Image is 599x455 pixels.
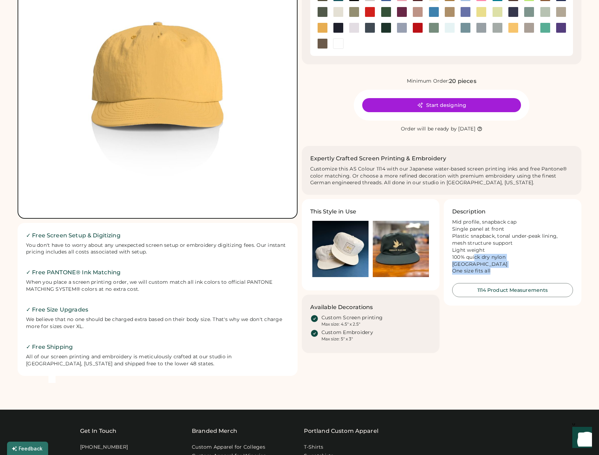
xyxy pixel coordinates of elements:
div: Mid profile, snapback cap Single panel at front Plastic snapback, tonal under-peak lining, mesh s... [452,219,573,275]
a: Custom Apparel for Colleges [192,444,265,451]
div: [DATE] [458,126,475,133]
h2: ✓ Free PANTONE® Ink Matching [26,268,289,277]
button: 1114 Product Measurements [452,283,573,297]
img: Ecru color hat with logo printed on a blue background [312,221,369,277]
div: Customize this AS Colour 1114 with our Japanese water-based screen printing inks and free Pantone... [310,166,573,187]
a: Portland Custom Apparel [304,427,378,435]
div: All of our screen printing and embroidery is meticulously crafted at our studio in [GEOGRAPHIC_DA... [26,353,289,367]
div: Max size: 5" x 3" [321,336,353,342]
h3: This Style in Use [310,207,357,216]
div: We believe that no one should be charged extra based on their body size. That's why we don't char... [26,316,289,330]
div: Custom Embroidery [321,329,373,336]
div: Order will be ready by [401,126,457,133]
iframe: Front Chat [566,423,596,454]
img: Olive Green AS Colour 1114 Surf Hat printed with an image of a mallard holding a baguette in its ... [373,221,429,277]
button: Start designing [362,98,521,112]
div: You don't have to worry about any unexpected screen setup or embroidery digitizing fees. Our inst... [26,242,289,256]
div: Branded Merch [192,427,237,435]
h3: Description [452,207,486,216]
div: Minimum Order: [407,78,449,85]
div: When you place a screen printing order, we will custom match all ink colors to official PANTONE M... [26,279,289,293]
div: Get In Touch [80,427,117,435]
div: Max size: 4.5" x 2.5" [321,321,360,327]
div: Custom Screen printing [321,314,383,321]
h3: Available Decorations [310,303,373,312]
h2: Expertly Crafted Screen Printing & Embroidery [310,154,447,163]
h2: ✓ Free Screen Setup & Digitizing [26,231,289,240]
h2: ✓ Free Size Upgrades [26,306,289,314]
div: 20 pieces [449,77,476,85]
a: T-Shirts [304,444,324,451]
h2: ✓ Free Shipping [26,343,289,351]
div: [PHONE_NUMBER] [80,444,128,451]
